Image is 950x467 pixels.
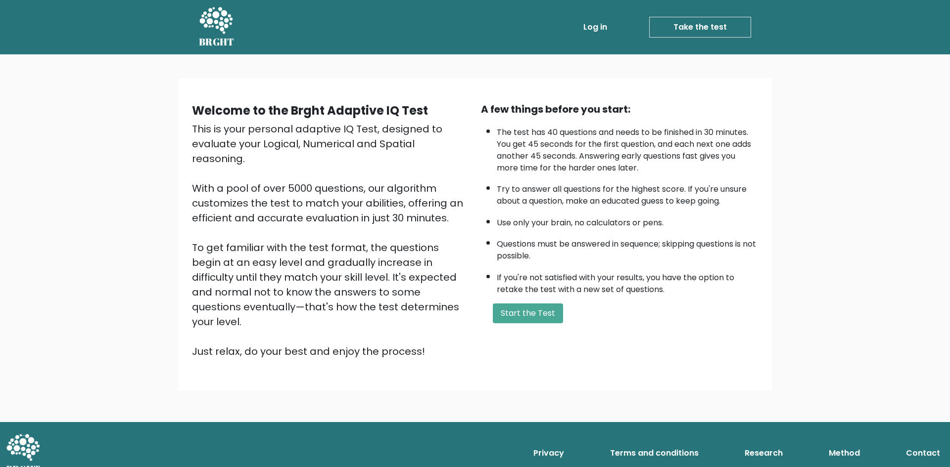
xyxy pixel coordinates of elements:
[192,122,469,359] div: This is your personal adaptive IQ Test, designed to evaluate your Logical, Numerical and Spatial ...
[497,212,758,229] li: Use only your brain, no calculators or pens.
[825,443,864,463] a: Method
[649,17,751,38] a: Take the test
[579,17,611,37] a: Log in
[529,443,568,463] a: Privacy
[497,267,758,296] li: If you're not satisfied with your results, you have the option to retake the test with a new set ...
[481,102,758,117] div: A few things before you start:
[493,303,563,323] button: Start the Test
[497,178,758,207] li: Try to answer all questions for the highest score. If you're unsure about a question, make an edu...
[199,36,235,48] h5: BRGHT
[192,102,428,119] b: Welcome to the Brght Adaptive IQ Test
[199,4,235,50] a: BRGHT
[902,443,944,463] a: Contact
[606,443,703,463] a: Terms and conditions
[497,122,758,174] li: The test has 40 questions and needs to be finished in 30 minutes. You get 45 seconds for the firs...
[741,443,787,463] a: Research
[497,233,758,262] li: Questions must be answered in sequence; skipping questions is not possible.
